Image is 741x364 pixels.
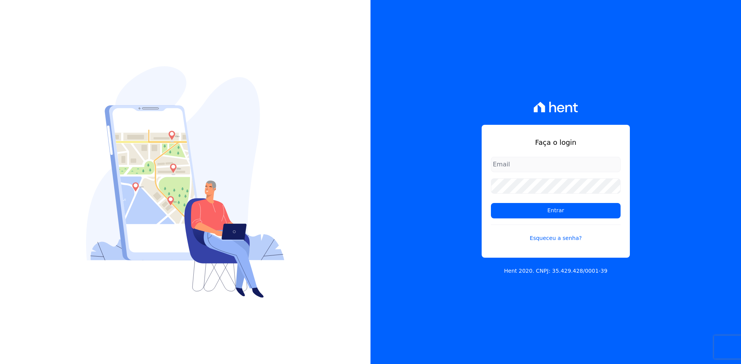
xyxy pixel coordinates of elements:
h1: Faça o login [491,137,621,148]
p: Hent 2020. CNPJ: 35.429.428/0001-39 [504,267,607,275]
input: Email [491,157,621,172]
img: Login [86,66,284,298]
a: Esqueceu a senha? [491,225,621,242]
input: Entrar [491,203,621,218]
